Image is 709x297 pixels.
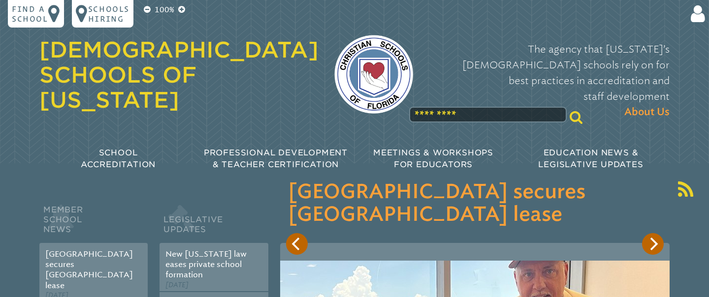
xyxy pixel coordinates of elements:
[429,41,670,120] p: The agency that [US_STATE]’s [DEMOGRAPHIC_DATA] schools rely on for best practices in accreditati...
[624,104,670,120] span: About Us
[45,249,133,290] a: [GEOGRAPHIC_DATA] secures [GEOGRAPHIC_DATA] lease
[165,249,247,280] a: New [US_STATE] law eases private school formation
[81,148,156,169] span: School Accreditation
[153,4,176,16] p: 100%
[288,181,662,226] h3: [GEOGRAPHIC_DATA] secures [GEOGRAPHIC_DATA] lease
[286,233,308,255] button: Previous
[642,233,664,255] button: Next
[39,203,148,243] h2: Member School News
[334,35,413,114] img: csf-logo-web-colors.png
[538,148,643,169] span: Education News & Legislative Updates
[160,203,268,243] h2: Legislative Updates
[88,4,129,24] p: Schools Hiring
[373,148,493,169] span: Meetings & Workshops for Educators
[165,281,189,289] span: [DATE]
[204,148,348,169] span: Professional Development & Teacher Certification
[39,37,319,113] a: [DEMOGRAPHIC_DATA] Schools of [US_STATE]
[12,4,48,24] p: Find a school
